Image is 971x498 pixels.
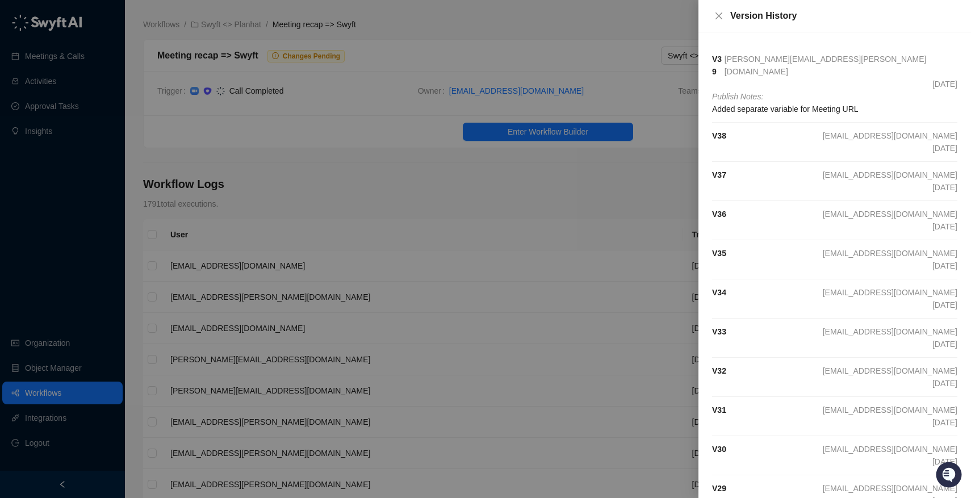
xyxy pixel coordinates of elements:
span: [DATE] [932,416,957,429]
strong: V 34 [712,288,726,297]
div: 📶 [51,160,60,169]
img: 5124521997842_fc6d7dfcefe973c2e489_88.png [11,103,32,123]
span: [EMAIL_ADDRESS][DOMAIN_NAME] [823,482,957,495]
strong: V 29 [712,484,726,493]
strong: V 37 [712,170,726,179]
span: [EMAIL_ADDRESS][DOMAIN_NAME] [823,247,957,260]
strong: V 35 [712,249,726,258]
span: [DATE] [932,78,957,90]
button: Start new chat [193,106,207,120]
span: Pylon [113,187,137,195]
a: 📶Status [47,154,92,175]
span: [DATE] [932,220,957,233]
iframe: Open customer support [935,461,965,491]
span: Added separate variable for Meeting URL [712,103,957,115]
span: [EMAIL_ADDRESS][DOMAIN_NAME] [823,169,957,181]
strong: V 31 [712,405,726,415]
div: Start new chat [39,103,186,114]
strong: V 36 [712,210,726,219]
h2: How can we help? [11,64,207,82]
span: [EMAIL_ADDRESS][DOMAIN_NAME] [823,208,957,220]
button: Close [712,9,726,23]
span: [DATE] [932,377,957,390]
strong: V 30 [712,445,726,454]
span: [EMAIL_ADDRESS][DOMAIN_NAME] [823,404,957,416]
strong: V 32 [712,366,726,375]
span: [DATE] [932,299,957,311]
a: 📚Docs [7,154,47,175]
span: [DATE] [932,142,957,154]
strong: V 33 [712,327,726,336]
span: [EMAIL_ADDRESS][DOMAIN_NAME] [823,325,957,338]
span: [DATE] [932,338,957,350]
i: Publish Notes: [712,92,763,101]
span: Status [62,159,87,170]
strong: V 39 [712,55,722,76]
span: [PERSON_NAME][EMAIL_ADDRESS][PERSON_NAME][DOMAIN_NAME] [725,53,957,78]
span: [EMAIL_ADDRESS][DOMAIN_NAME] [823,443,957,455]
div: 📚 [11,160,20,169]
span: [EMAIL_ADDRESS][DOMAIN_NAME] [823,286,957,299]
strong: V 38 [712,131,726,140]
div: Version History [730,9,957,23]
span: [EMAIL_ADDRESS][DOMAIN_NAME] [823,129,957,142]
a: Powered byPylon [80,186,137,195]
span: close [714,11,723,20]
div: We're available if you need us! [39,114,144,123]
span: Docs [23,159,42,170]
p: Welcome 👋 [11,45,207,64]
span: [DATE] [932,455,957,468]
img: Swyft AI [11,11,34,34]
span: [EMAIL_ADDRESS][DOMAIN_NAME] [823,365,957,377]
span: [DATE] [932,181,957,194]
span: [DATE] [932,260,957,272]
